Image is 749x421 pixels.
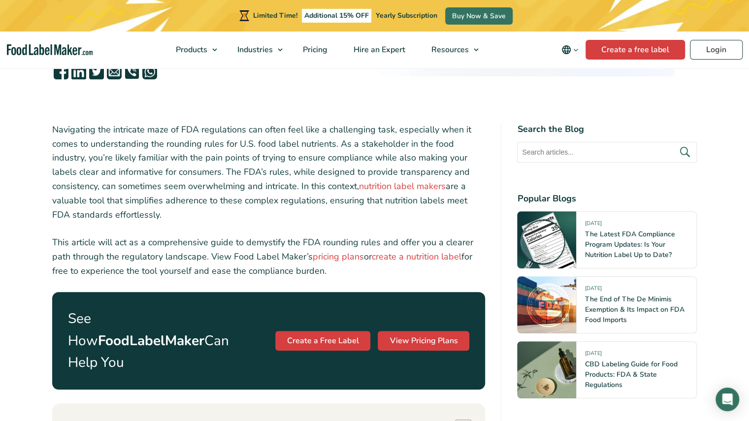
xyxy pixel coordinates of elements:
p: This article will act as a comprehensive guide to demystify the FDA rounding rules and offer you ... [52,235,486,278]
a: Create a Free Label [275,331,370,351]
a: Buy Now & Save [445,7,513,25]
a: Products [163,32,222,68]
span: Resources [428,44,470,55]
a: Create a free label [586,40,685,60]
div: Open Intercom Messenger [716,388,739,411]
a: The Latest FDA Compliance Program Updates: Is Your Nutrition Label Up to Date? [585,229,675,259]
span: Industries [234,44,274,55]
span: Pricing [300,44,328,55]
a: View Pricing Plans [378,331,469,351]
h4: Popular Blogs [517,192,697,205]
strong: FoodLabelMaker [98,331,204,350]
input: Search articles... [517,142,697,162]
a: CBD Labeling Guide for Food Products: FDA & State Regulations [585,359,677,389]
a: Login [690,40,743,60]
span: [DATE] [585,220,601,231]
span: Additional 15% OFF [302,9,371,23]
button: Change language [554,40,586,60]
a: Pricing [290,32,338,68]
p: See How Can Help You [68,308,239,374]
a: nutrition label makers [359,180,446,192]
a: pricing plans [313,251,364,262]
p: Navigating the intricate maze of FDA regulations can often feel like a challenging task, especial... [52,123,486,222]
span: Products [173,44,208,55]
span: Limited Time! [253,11,297,20]
a: Food Label Maker homepage [7,44,93,56]
span: [DATE] [585,350,601,361]
a: The End of The De Minimis Exemption & Its Impact on FDA Food Imports [585,294,684,324]
a: Resources [419,32,484,68]
a: create a nutrition label [372,251,461,262]
span: [DATE] [585,285,601,296]
span: Hire an Expert [351,44,406,55]
a: Hire an Expert [341,32,416,68]
span: Yearly Subscription [376,11,437,20]
h4: Search the Blog [517,123,697,136]
a: Industries [225,32,288,68]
